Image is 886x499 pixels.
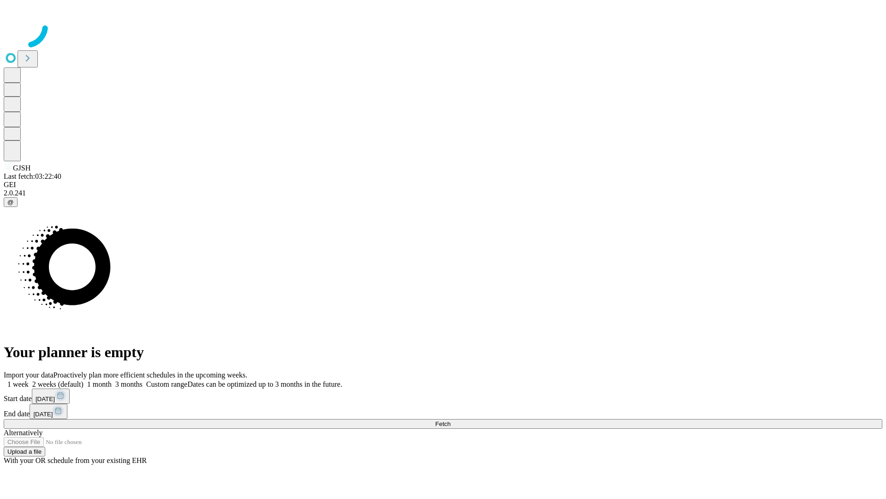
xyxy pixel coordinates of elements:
[4,344,882,361] h1: Your planner is empty
[32,389,70,404] button: [DATE]
[4,189,882,197] div: 2.0.241
[7,199,14,206] span: @
[146,380,187,388] span: Custom range
[87,380,112,388] span: 1 month
[187,380,342,388] span: Dates can be optimized up to 3 months in the future.
[7,380,29,388] span: 1 week
[32,380,84,388] span: 2 weeks (default)
[33,411,53,418] span: [DATE]
[4,419,882,429] button: Fetch
[13,164,30,172] span: GJSH
[4,389,882,404] div: Start date
[115,380,143,388] span: 3 months
[435,420,450,427] span: Fetch
[4,447,45,456] button: Upload a file
[30,404,67,419] button: [DATE]
[4,429,42,437] span: Alternatively
[4,404,882,419] div: End date
[4,197,18,207] button: @
[4,181,882,189] div: GEI
[4,371,54,379] span: Import your data
[36,396,55,402] span: [DATE]
[4,456,147,464] span: With your OR schedule from your existing EHR
[54,371,247,379] span: Proactively plan more efficient schedules in the upcoming weeks.
[4,172,61,180] span: Last fetch: 03:22:40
